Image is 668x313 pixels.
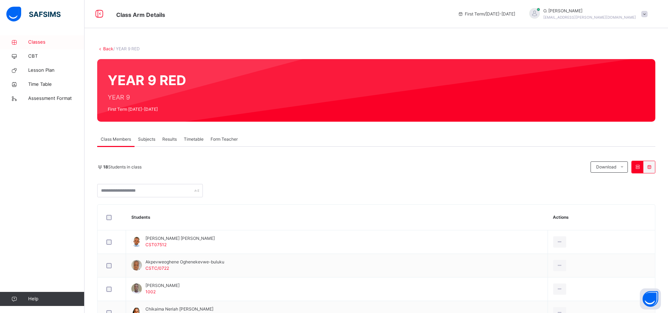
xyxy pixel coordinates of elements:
a: Back [103,46,113,51]
span: Class Arm Details [116,11,165,18]
span: Time Table [28,81,85,88]
th: Actions [548,205,655,230]
span: [PERSON_NAME] [145,282,180,289]
span: CBT [28,53,85,60]
span: Download [596,164,616,170]
span: Form Teacher [211,136,238,142]
b: 18 [103,164,108,170]
span: O. [PERSON_NAME] [543,8,636,14]
span: Students in class [103,164,142,170]
span: CSTC/0722 [145,266,169,271]
span: Lesson Plan [28,67,85,74]
span: [EMAIL_ADDRESS][PERSON_NAME][DOMAIN_NAME] [543,15,636,19]
span: Chikaima Neriah [PERSON_NAME] [145,306,213,312]
span: Timetable [184,136,204,142]
img: safsims [6,7,61,21]
span: / YEAR 9 RED [113,46,140,51]
span: 1002 [145,289,156,294]
span: Classes [28,39,85,46]
button: Open asap [640,288,661,309]
div: O.Eneche [522,8,651,20]
th: Students [126,205,548,230]
span: Akpevweoghene Oghenekevwe-buluku [145,259,224,265]
span: Subjects [138,136,155,142]
span: [PERSON_NAME] [PERSON_NAME] [145,235,215,242]
span: Class Members [101,136,131,142]
span: CST07512 [145,242,167,247]
span: Results [162,136,177,142]
span: session/term information [458,11,515,17]
span: Help [28,295,84,302]
span: Assessment Format [28,95,85,102]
